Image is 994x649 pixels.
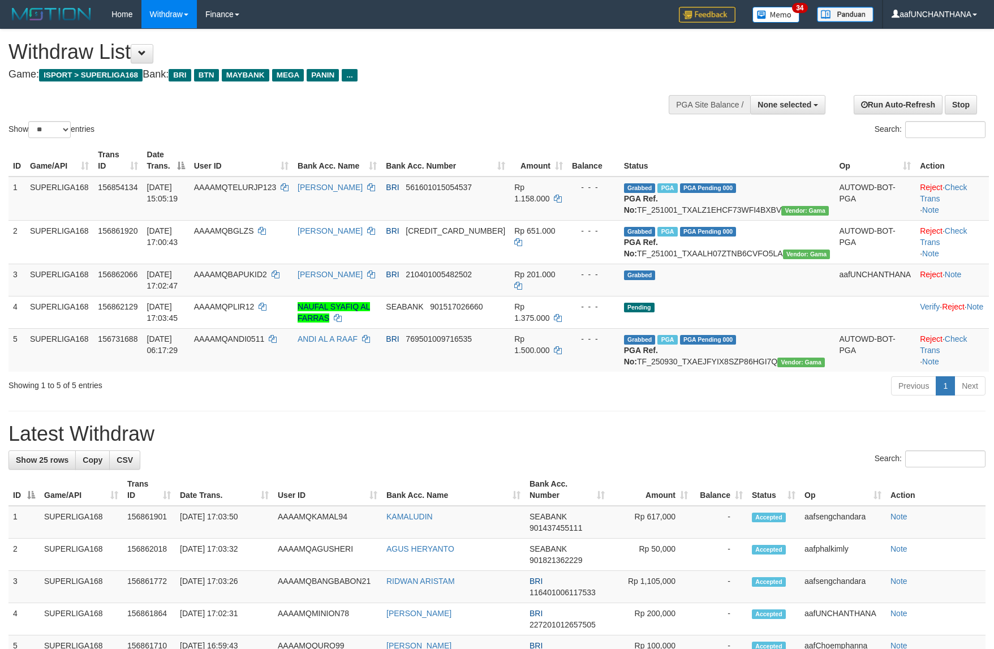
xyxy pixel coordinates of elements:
[834,264,915,296] td: aafUNCHANTHANA
[273,571,382,603] td: AAAAMQBANGBABON21
[386,334,399,343] span: BRI
[572,182,615,193] div: - - -
[147,226,178,247] span: [DATE] 17:00:43
[298,183,363,192] a: [PERSON_NAME]
[679,7,735,23] img: Feedback.jpg
[98,302,137,311] span: 156862129
[609,603,692,635] td: Rp 200,000
[777,358,825,367] span: Vendor URL: https://trx31.1velocity.biz
[40,506,123,539] td: SUPERLIGA168
[406,226,505,235] span: Copy 111101022224507 to clipboard
[680,227,737,237] span: PGA Pending
[8,474,40,506] th: ID: activate to sort column descending
[109,450,140,470] a: CSV
[905,121,986,138] input: Search:
[8,41,651,63] h1: Withdraw List
[915,144,989,177] th: Action
[781,206,829,216] span: Vendor URL: https://trx31.1velocity.biz
[75,450,110,470] a: Copy
[307,69,339,81] span: PANIN
[792,3,807,13] span: 34
[572,301,615,312] div: - - -
[572,333,615,345] div: - - -
[123,474,175,506] th: Trans ID: activate to sort column ascending
[39,69,143,81] span: ISPORT > SUPERLIGA168
[273,603,382,635] td: AAAAMQMINION78
[920,226,943,235] a: Reject
[800,539,886,571] td: aafphalkimly
[752,7,800,23] img: Button%20Memo.svg
[40,603,123,635] td: SUPERLIGA168
[25,144,93,177] th: Game/API: activate to sort column ascending
[890,609,907,618] a: Note
[272,69,304,81] span: MEGA
[190,144,293,177] th: User ID: activate to sort column ascending
[875,450,986,467] label: Search:
[273,539,382,571] td: AAAAMQAGUSHERI
[194,270,267,279] span: AAAAMQBAPUKID2
[530,556,582,565] span: Copy 901821362229 to clipboard
[386,226,399,235] span: BRI
[406,270,472,279] span: Copy 210401005482502 to clipboard
[920,183,943,192] a: Reject
[147,183,178,203] span: [DATE] 15:05:19
[123,539,175,571] td: 156862018
[386,512,433,521] a: KAMALUDIN
[609,506,692,539] td: Rp 617,000
[147,302,178,323] span: [DATE] 17:03:45
[8,450,76,470] a: Show 25 rows
[624,194,658,214] b: PGA Ref. No:
[8,6,94,23] img: MOTION_logo.png
[752,577,786,587] span: Accepted
[609,474,692,506] th: Amount: activate to sort column ascending
[194,334,265,343] span: AAAAMQANDI0511
[967,302,984,311] a: Note
[8,539,40,571] td: 2
[530,609,543,618] span: BRI
[936,376,955,396] a: 1
[175,474,273,506] th: Date Trans.: activate to sort column ascending
[530,620,596,629] span: Copy 227201012657505 to clipboard
[834,220,915,264] td: AUTOWD-BOT-PGA
[222,69,269,81] span: MAYBANK
[8,264,25,296] td: 3
[143,144,190,177] th: Date Trans.: activate to sort column descending
[194,226,254,235] span: AAAAMQBGLZS
[886,474,986,506] th: Action
[890,544,907,553] a: Note
[920,226,967,247] a: Check Trans
[915,177,989,221] td: · ·
[8,220,25,264] td: 2
[8,296,25,328] td: 4
[8,69,651,80] h4: Game: Bank:
[175,506,273,539] td: [DATE] 17:03:50
[834,328,915,372] td: AUTOWD-BOT-PGA
[624,227,656,237] span: Grabbed
[890,512,907,521] a: Note
[406,334,472,343] span: Copy 769501009716535 to clipboard
[514,226,555,235] span: Rp 651.000
[945,95,977,114] a: Stop
[567,144,619,177] th: Balance
[514,334,549,355] span: Rp 1.500.000
[40,474,123,506] th: Game/API: activate to sort column ascending
[624,183,656,193] span: Grabbed
[800,571,886,603] td: aafsengchandara
[386,577,455,586] a: RIDWAN ARISTAM
[40,571,123,603] td: SUPERLIGA168
[514,270,555,279] span: Rp 201.000
[175,603,273,635] td: [DATE] 17:02:31
[692,571,747,603] td: -
[942,302,965,311] a: Reject
[609,571,692,603] td: Rp 1,105,000
[8,121,94,138] label: Show entries
[273,474,382,506] th: User ID: activate to sort column ascending
[750,95,825,114] button: None selected
[692,506,747,539] td: -
[922,357,939,366] a: Note
[834,144,915,177] th: Op: activate to sort column ascending
[25,220,93,264] td: SUPERLIGA168
[298,226,363,235] a: [PERSON_NAME]
[680,335,737,345] span: PGA Pending
[530,523,582,532] span: Copy 901437455111 to clipboard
